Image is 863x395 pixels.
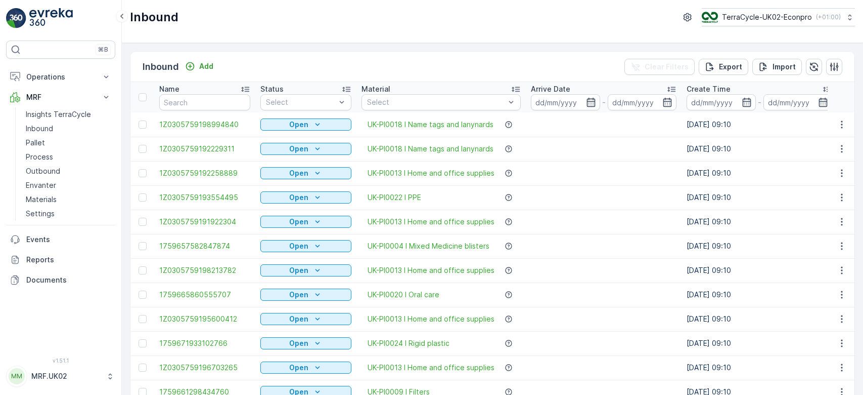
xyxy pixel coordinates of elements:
a: 1Z0305759193554495 [159,192,250,203]
p: Events [26,234,111,245]
a: UK-PI0018 I Name tags and lanynards [368,120,493,130]
a: 1Z0305759191922304 [159,217,250,227]
p: Select [367,97,505,107]
button: Open [260,167,351,179]
div: Toggle Row Selected [139,266,147,274]
a: Reports [6,250,115,270]
p: - [758,96,761,108]
a: UK-PI0013 I Home and office supplies [368,314,494,324]
p: Envanter [26,180,56,190]
span: UK-PI0013 I Home and office supplies [368,168,494,178]
a: Envanter [22,178,115,192]
p: Clear Filters [645,62,689,72]
span: UK-PI0004 I Mixed Medicine blisters [368,241,489,251]
p: Materials [26,194,57,205]
div: Toggle Row Selected [139,291,147,299]
p: TerraCycle-UK02-Econpro [722,12,812,22]
a: 1Z0305759192229311 [159,144,250,154]
input: dd/mm/yyyy [763,94,833,110]
button: Open [260,289,351,301]
button: Open [260,118,351,131]
p: Pallet [26,138,45,148]
p: MRF [26,92,95,102]
div: Toggle Row Selected [139,339,147,347]
span: UK-PI0024 I Rigid plastic [368,338,449,348]
span: UK-PI0013 I Home and office supplies [368,265,494,275]
p: Open [289,241,308,251]
p: Open [289,338,308,348]
p: - [602,96,606,108]
p: Material [361,84,390,94]
button: MMMRF.UK02 [6,366,115,387]
img: logo_light-DOdMpM7g.png [29,8,73,28]
td: [DATE] 09:10 [682,112,837,137]
p: Open [289,168,308,178]
a: Inbound [22,122,115,136]
span: 1Z0305759198213782 [159,265,250,275]
button: Operations [6,67,115,87]
p: Outbound [26,166,60,176]
p: Arrive Date [531,84,570,94]
p: Add [199,61,213,71]
a: Settings [22,207,115,221]
p: Create Time [687,84,731,94]
button: Open [260,240,351,252]
button: Export [699,59,748,75]
p: Open [289,192,308,203]
td: [DATE] 09:10 [682,161,837,185]
a: 1759665860555707 [159,290,250,300]
p: MRF.UK02 [31,371,101,381]
a: 1759671933102766 [159,338,250,348]
button: Open [260,191,351,204]
p: Open [289,120,308,130]
a: Documents [6,270,115,290]
p: Open [289,363,308,373]
a: Events [6,229,115,250]
span: 1759657582847874 [159,241,250,251]
p: Open [289,144,308,154]
button: Add [181,60,217,72]
p: Insights TerraCycle [26,109,91,120]
button: Open [260,362,351,374]
img: terracycle_logo_wKaHoWT.png [702,12,718,23]
a: UK-PI0013 I Home and office supplies [368,217,494,227]
div: MM [9,368,25,384]
a: UK-PI0022 I PPE [368,192,421,203]
a: Pallet [22,136,115,150]
td: [DATE] 09:10 [682,185,837,210]
p: Process [26,152,53,162]
td: [DATE] 09:10 [682,307,837,331]
a: Insights TerraCycle [22,107,115,122]
div: Toggle Row Selected [139,193,147,202]
input: Search [159,94,250,110]
p: Operations [26,72,95,82]
p: Inbound [130,9,178,25]
div: Toggle Row Selected [139,145,147,153]
a: UK-PI0013 I Home and office supplies [368,363,494,373]
p: Reports [26,255,111,265]
p: Settings [26,209,55,219]
p: Export [719,62,742,72]
a: UK-PI0018 I Name tags and lanynards [368,144,493,154]
a: 1Z0305759198994840 [159,120,250,130]
p: Open [289,217,308,227]
p: Open [289,265,308,275]
input: dd/mm/yyyy [608,94,677,110]
a: 1Z0305759192258889 [159,168,250,178]
p: Documents [26,275,111,285]
button: Open [260,216,351,228]
div: Toggle Row Selected [139,218,147,226]
p: Status [260,84,284,94]
p: Open [289,314,308,324]
td: [DATE] 09:10 [682,258,837,283]
input: dd/mm/yyyy [687,94,756,110]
